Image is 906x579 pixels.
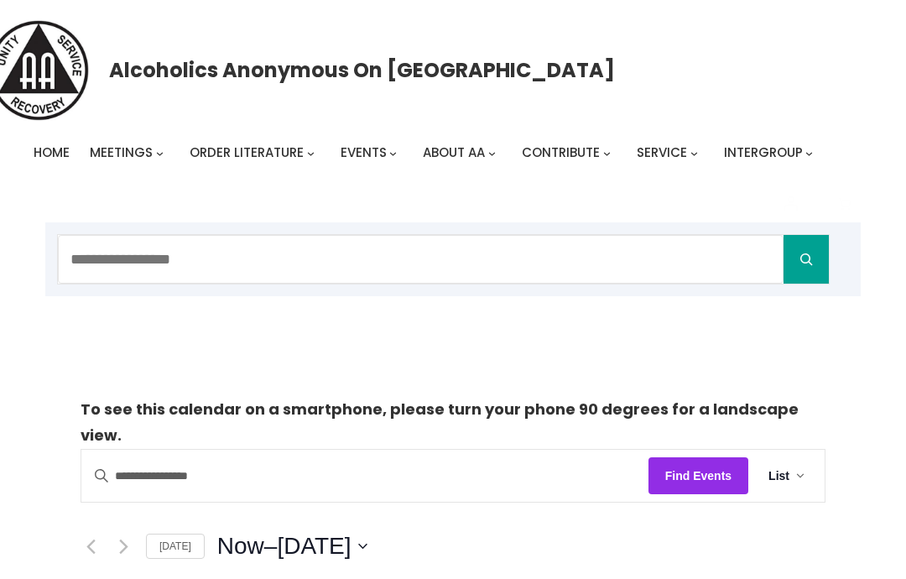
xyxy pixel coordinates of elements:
a: Previous Events [81,536,101,556]
a: Next Events [113,536,133,556]
span: Order Literature [190,143,304,161]
button: Events submenu [389,149,397,157]
span: Now [217,529,264,563]
a: Contribute [522,141,600,164]
button: Service submenu [690,149,698,157]
span: [DATE] [277,529,351,563]
a: Events [341,141,387,164]
span: Contribute [522,143,600,161]
input: Enter Keyword. Search for events by Keyword. [81,450,648,503]
a: Alcoholics Anonymous on [GEOGRAPHIC_DATA] [109,52,615,88]
button: Contribute submenu [603,149,611,157]
strong: To see this calendar on a smartphone, please turn your phone 90 degrees for a landscape view. [81,399,799,446]
button: List [748,450,825,503]
a: Intergroup [724,141,803,164]
span: Meetings [90,143,153,161]
button: Order Literature submenu [307,149,315,157]
a: Meetings [90,141,153,164]
span: Events [341,143,387,161]
button: Search [784,235,829,284]
button: Meetings submenu [156,149,164,157]
button: Cart [830,188,862,220]
span: List [768,467,789,486]
span: Home [34,143,70,161]
button: Intergroup submenu [805,149,813,157]
a: Login [772,185,810,222]
button: Now – [DATE] [217,529,367,563]
a: About AA [423,141,485,164]
a: Service [637,141,687,164]
a: Home [34,141,70,164]
span: About AA [423,143,485,161]
button: Find Events [648,457,748,495]
button: About AA submenu [488,149,496,157]
span: Intergroup [724,143,803,161]
a: [DATE] [146,534,205,560]
nav: Intergroup [34,141,819,164]
span: – [264,529,278,563]
span: Service [637,143,687,161]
